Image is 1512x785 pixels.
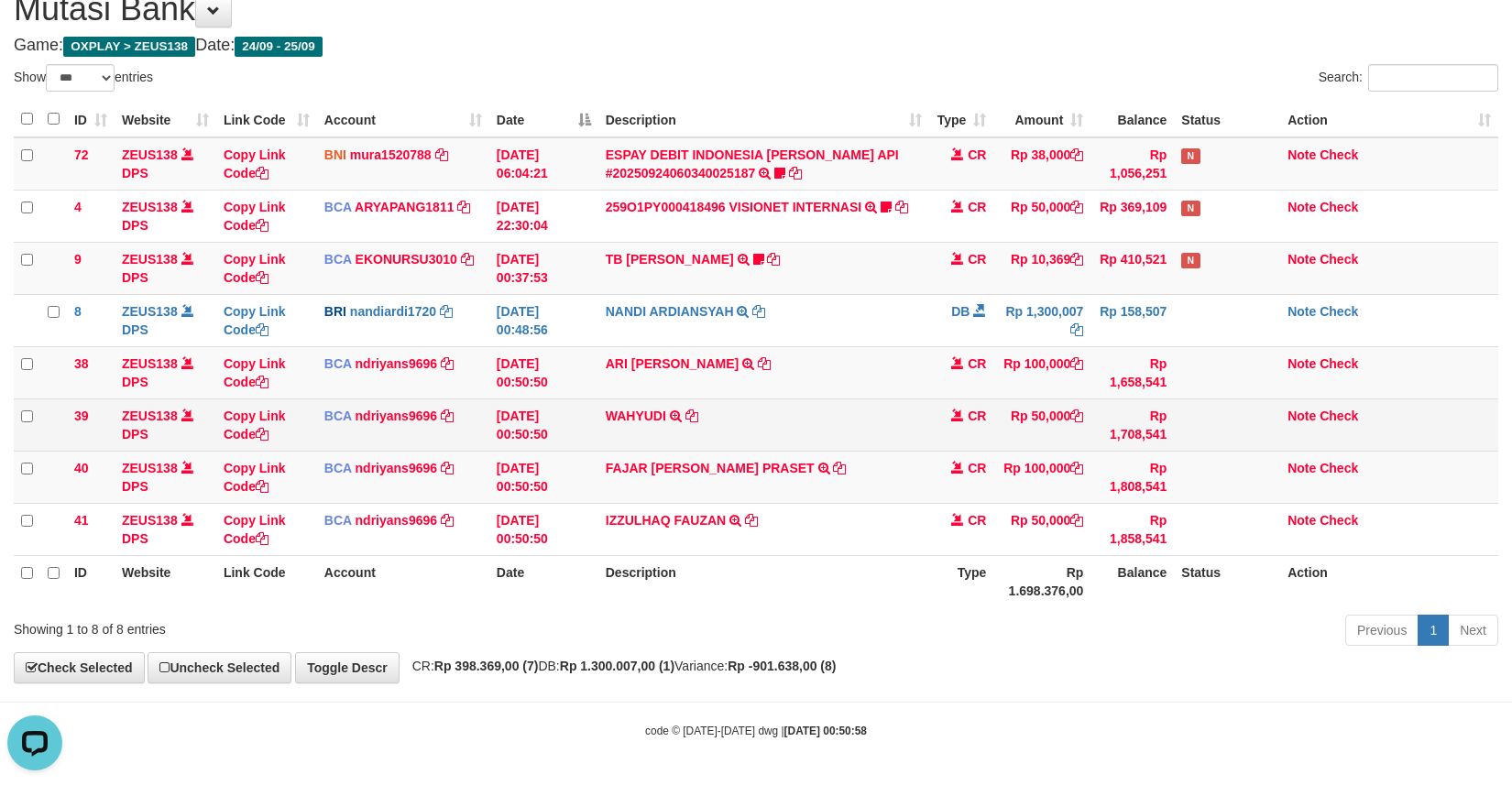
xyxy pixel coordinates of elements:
th: Amount: activate to sort column ascending [993,102,1090,137]
td: Rp 50,000 [993,503,1090,555]
a: Uncheck Selected [148,652,291,683]
span: BRI [324,304,346,319]
th: Rp 1.698.376,00 [993,555,1090,607]
th: ID: activate to sort column ascending [67,102,115,137]
th: Link Code [216,555,317,607]
td: Rp 1,708,541 [1090,398,1174,451]
a: FAJAR [PERSON_NAME] PRASET [606,461,815,475]
span: BCA [324,461,352,475]
a: Copy FAJAR SANDI PRASET to clipboard [833,461,846,475]
a: WAHYUDI [606,409,666,423]
td: [DATE] 00:50:50 [489,398,598,451]
td: DPS [115,190,216,242]
a: Check [1320,409,1358,423]
a: Copy nandiardi1720 to clipboard [440,304,453,319]
td: Rp 50,000 [993,398,1090,451]
a: Note [1287,513,1316,528]
td: DPS [115,346,216,398]
span: BCA [324,409,352,423]
a: ZEUS138 [122,200,178,214]
span: BCA [324,200,352,214]
a: 1 [1418,615,1449,646]
a: Previous [1345,615,1419,646]
strong: Rp 398.369,00 (7) [434,659,539,673]
a: Check [1320,304,1358,319]
a: Check [1320,356,1358,371]
a: 259O1PY000418496 VISIONET INTERNASI [606,200,861,214]
strong: Rp 1.300.007,00 (1) [560,659,674,673]
td: [DATE] 00:50:50 [489,451,598,503]
th: Action [1280,555,1498,607]
td: Rp 50,000 [993,190,1090,242]
span: CR [968,200,986,214]
span: BCA [324,356,352,371]
a: Copy Link Code [224,252,286,285]
td: DPS [115,503,216,555]
a: Next [1448,615,1498,646]
a: NANDI ARDIANSYAH [606,304,734,319]
td: [DATE] 22:30:04 [489,190,598,242]
a: Check [1320,461,1358,475]
th: Website [115,555,216,607]
td: Rp 1,056,251 [1090,137,1174,191]
a: ZEUS138 [122,409,178,423]
th: Date: activate to sort column descending [489,102,598,137]
a: Copy EKONURSU3010 to clipboard [461,252,474,267]
strong: Rp -901.638,00 (8) [728,659,836,673]
span: BNI [324,147,346,162]
span: CR [968,252,986,267]
a: ZEUS138 [122,513,178,528]
a: Copy ndriyans9696 to clipboard [441,356,454,371]
a: Note [1287,356,1316,371]
a: ESPAY DEBIT INDONESIA [PERSON_NAME] API #20250924060340025187 [606,147,899,180]
span: 9 [74,252,82,267]
a: ZEUS138 [122,461,178,475]
td: Rp 1,808,541 [1090,451,1174,503]
th: Account: activate to sort column ascending [317,102,489,137]
th: Website: activate to sort column ascending [115,102,216,137]
span: BCA [324,252,352,267]
a: Copy Rp 100,000 to clipboard [1070,461,1083,475]
th: Balance [1090,555,1174,607]
td: Rp 1,658,541 [1090,346,1174,398]
td: Rp 369,109 [1090,190,1174,242]
span: 39 [74,409,89,423]
span: CR [968,513,986,528]
span: 41 [74,513,89,528]
a: nandiardi1720 [350,304,436,319]
a: Copy WAHYUDI to clipboard [685,409,698,423]
a: ZEUS138 [122,147,178,162]
td: Rp 38,000 [993,137,1090,191]
a: Copy NANDI ARDIANSYAH to clipboard [752,304,765,319]
a: ARI [PERSON_NAME] [606,356,739,371]
span: 24/09 - 25/09 [235,37,323,57]
span: CR: DB: Variance: [403,659,837,673]
a: ZEUS138 [122,252,178,267]
a: Copy Link Code [224,461,286,494]
th: Date [489,555,598,607]
a: mura1520788 [350,147,432,162]
a: Note [1287,200,1316,214]
select: Showentries [46,64,115,92]
span: Has Note [1181,253,1200,268]
span: CR [968,461,986,475]
span: CR [968,147,986,162]
a: Note [1287,252,1316,267]
a: Check [1320,147,1358,162]
th: Link Code: activate to sort column ascending [216,102,317,137]
td: [DATE] 00:50:50 [489,346,598,398]
a: ARYAPANG1811 [355,200,454,214]
th: Action: activate to sort column ascending [1280,102,1498,137]
span: BCA [324,513,352,528]
span: 40 [74,461,89,475]
a: Copy IZZULHAQ FAUZAN to clipboard [745,513,758,528]
a: Copy ndriyans9696 to clipboard [441,513,454,528]
span: Has Note [1181,148,1200,164]
a: Copy Rp 50,000 to clipboard [1070,200,1083,214]
a: Copy ndriyans9696 to clipboard [441,409,454,423]
span: CR [968,409,986,423]
span: 38 [74,356,89,371]
a: Check [1320,252,1358,267]
td: [DATE] 06:04:21 [489,137,598,191]
span: Has Note [1181,201,1200,216]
